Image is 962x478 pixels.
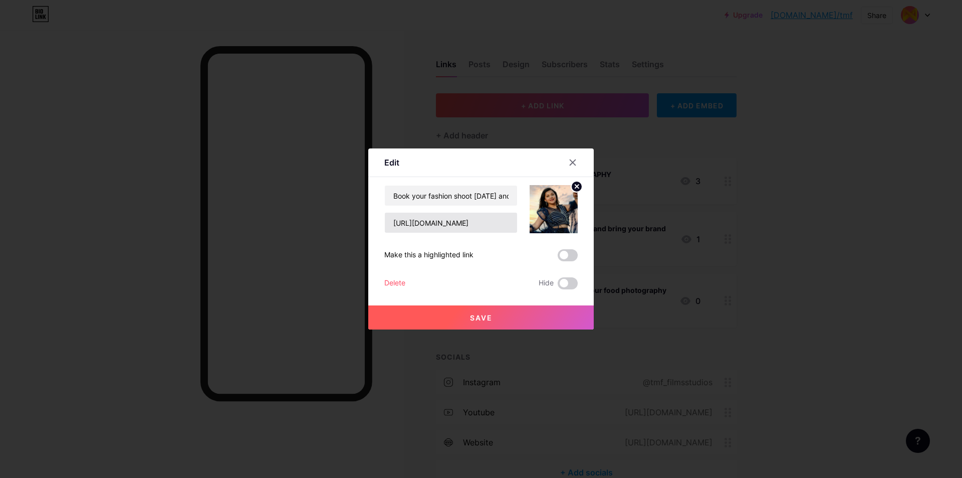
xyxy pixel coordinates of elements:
[384,249,473,261] div: Make this a highlighted link
[368,305,594,330] button: Save
[385,213,517,233] input: URL
[385,186,517,206] input: Title
[530,185,578,233] img: link_thumbnail
[470,313,493,322] span: Save
[384,156,399,169] div: Edit
[539,277,554,289] span: Hide
[384,277,405,289] div: Delete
